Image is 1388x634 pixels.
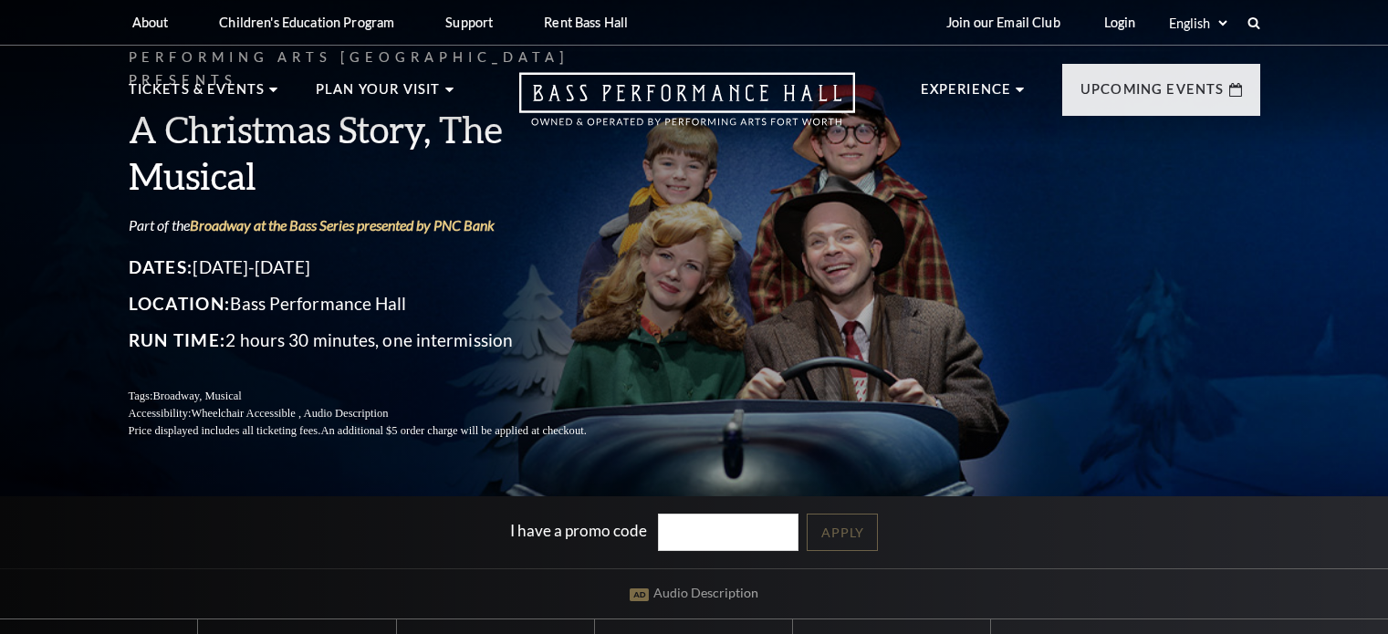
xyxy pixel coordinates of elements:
[921,78,1012,111] p: Experience
[129,293,231,314] span: Location:
[445,15,493,30] p: Support
[129,329,226,350] span: Run Time:
[320,424,586,437] span: An additional $5 order charge will be applied at checkout.
[129,289,631,318] p: Bass Performance Hall
[129,78,266,111] p: Tickets & Events
[129,253,631,282] p: [DATE]-[DATE]
[129,326,631,355] p: 2 hours 30 minutes, one intermission
[132,15,169,30] p: About
[1080,78,1225,111] p: Upcoming Events
[129,256,193,277] span: Dates:
[190,216,495,234] a: Broadway at the Bass Series presented by PNC Bank
[316,78,441,111] p: Plan Your Visit
[129,215,631,235] p: Part of the
[510,521,647,540] label: I have a promo code
[544,15,628,30] p: Rent Bass Hall
[1165,15,1230,32] select: Select:
[219,15,394,30] p: Children's Education Program
[152,390,241,402] span: Broadway, Musical
[129,422,631,440] p: Price displayed includes all ticketing fees.
[191,407,388,420] span: Wheelchair Accessible , Audio Description
[129,405,631,422] p: Accessibility:
[129,388,631,405] p: Tags:
[129,106,631,199] h3: A Christmas Story, The Musical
